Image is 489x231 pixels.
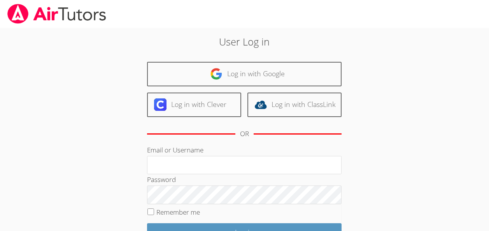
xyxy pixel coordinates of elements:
[147,62,342,86] a: Log in with Google
[247,93,342,117] a: Log in with ClassLink
[210,68,223,80] img: google-logo-50288ca7cdecda66e5e0955fdab243c47b7ad437acaf1139b6f446037453330a.svg
[147,93,241,117] a: Log in with Clever
[7,4,107,24] img: airtutors_banner-c4298cdbf04f3fff15de1276eac7730deb9818008684d7c2e4769d2f7ddbe033.png
[154,98,167,111] img: clever-logo-6eab21bc6e7a338710f1a6ff85c0baf02591cd810cc4098c63d3a4b26e2feb20.svg
[147,145,203,154] label: Email or Username
[112,34,377,49] h2: User Log in
[147,175,176,184] label: Password
[240,128,249,140] div: OR
[254,98,267,111] img: classlink-logo-d6bb404cc1216ec64c9a2012d9dc4662098be43eaf13dc465df04b49fa7ab582.svg
[156,208,200,217] label: Remember me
